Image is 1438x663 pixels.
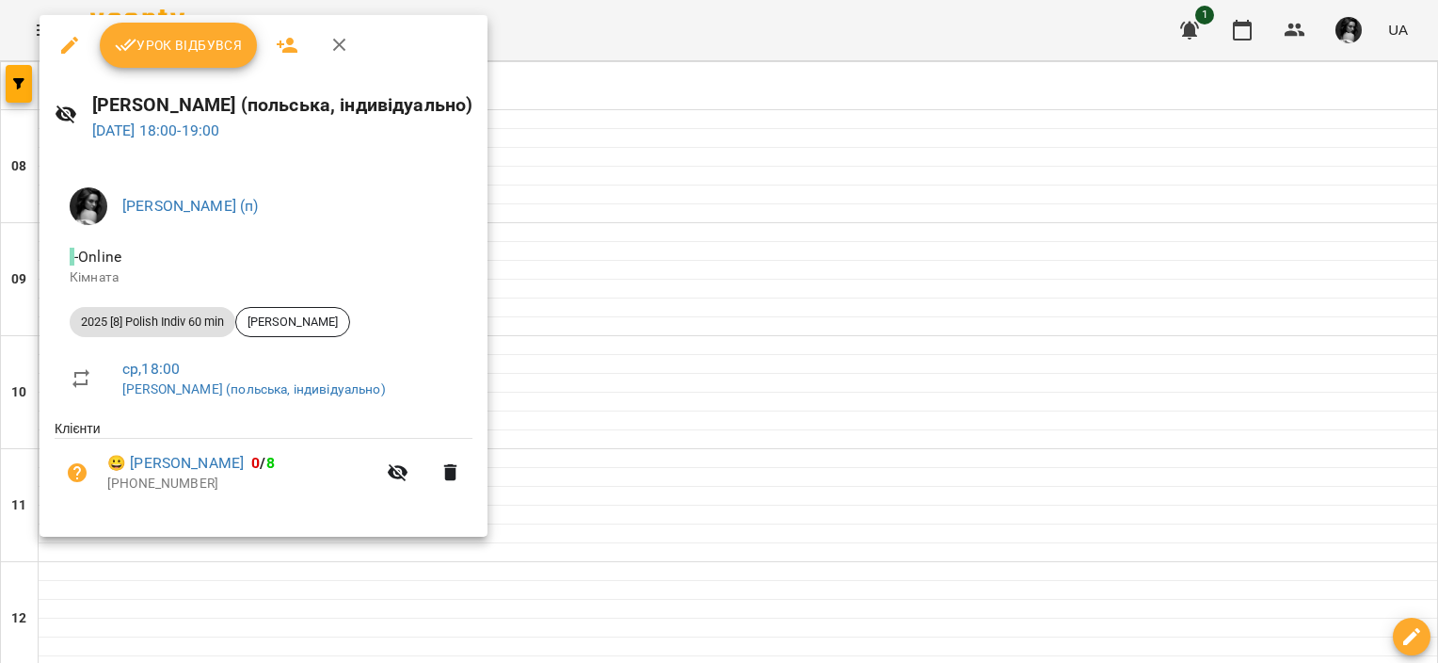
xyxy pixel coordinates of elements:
[70,187,107,225] img: 430cacb30537971e6f46fc667a2f7757.JPG
[55,419,472,513] ul: Клієнти
[70,268,457,287] p: Кімната
[266,454,275,472] span: 8
[70,248,125,266] span: - Online
[55,450,100,495] button: Візит ще не сплачено. Додати оплату?
[235,307,350,337] div: [PERSON_NAME]
[100,23,258,68] button: Урок відбувся
[107,452,244,475] a: 😀 [PERSON_NAME]
[115,34,243,57] span: Урок відбувся
[122,360,180,378] a: ср , 18:00
[251,454,260,472] span: 0
[236,314,349,331] span: [PERSON_NAME]
[251,454,274,472] b: /
[122,197,259,215] a: [PERSON_NAME] (п)
[92,90,473,120] h6: [PERSON_NAME] (польська, індивідуально)
[70,314,235,331] span: 2025 [8] Polish Indiv 60 min
[107,475,375,493] p: [PHONE_NUMBER]
[122,381,386,396] a: [PERSON_NAME] (польська, індивідуально)
[92,121,220,139] a: [DATE] 18:00-19:00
